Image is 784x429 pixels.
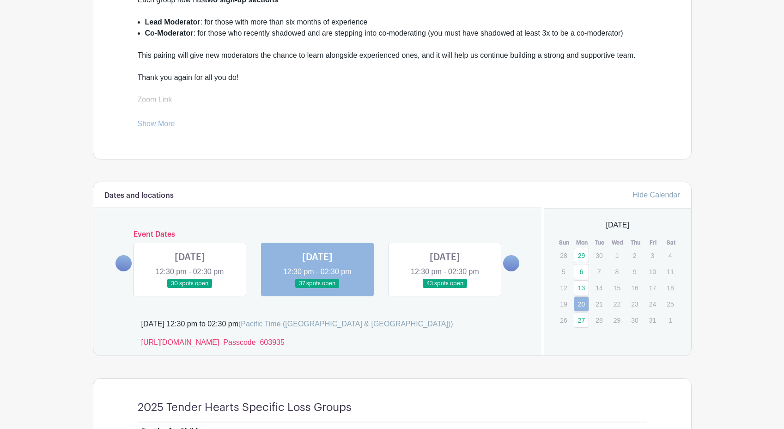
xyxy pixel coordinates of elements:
[238,320,453,328] span: (Pacific Time ([GEOGRAPHIC_DATA] & [GEOGRAPHIC_DATA]))
[606,220,629,231] span: [DATE]
[145,18,201,26] strong: Lead Moderator
[662,297,678,311] p: 25
[645,313,660,327] p: 31
[662,238,680,247] th: Sat
[662,248,678,263] p: 4
[591,281,607,295] p: 14
[645,248,660,263] p: 3
[591,248,607,263] p: 30
[145,17,647,28] li: : for those with more than six months of experience
[626,238,644,247] th: Thu
[574,296,589,312] a: 20
[627,264,642,279] p: 9
[574,248,589,263] a: 29
[556,297,571,311] p: 19
[104,191,174,200] h6: Dates and locations
[132,230,504,239] h6: Event Dates
[645,264,660,279] p: 10
[609,297,625,311] p: 22
[555,238,573,247] th: Sun
[627,281,642,295] p: 16
[574,280,589,295] a: 13
[662,264,678,279] p: 11
[609,248,625,263] p: 1
[627,313,642,327] p: 30
[138,107,216,115] a: [URL][DOMAIN_NAME]
[645,297,660,311] p: 24
[591,297,607,311] p: 21
[574,264,589,279] a: 6
[556,264,571,279] p: 5
[138,50,647,128] div: This pairing will give new moderators the chance to learn alongside experienced ones, and it will...
[556,281,571,295] p: 12
[609,313,625,327] p: 29
[556,313,571,327] p: 26
[573,238,591,247] th: Mon
[609,238,627,247] th: Wed
[627,248,642,263] p: 2
[632,191,680,199] a: Hide Calendar
[138,401,352,414] h4: 2025 Tender Hearts Specific Loss Groups
[609,281,625,295] p: 15
[644,238,662,247] th: Fri
[574,313,589,328] a: 27
[138,120,175,131] a: Show More
[645,281,660,295] p: 17
[141,338,285,346] a: [URL][DOMAIN_NAME] Passcode 603935
[662,281,678,295] p: 18
[145,29,194,37] strong: Co-Moderator
[145,28,647,50] li: : for those who recently shadowed and are stepping into co-moderating (you must have shadowed at ...
[609,264,625,279] p: 8
[627,297,642,311] p: 23
[141,319,453,330] div: [DATE] 12:30 pm to 02:30 pm
[591,238,609,247] th: Tue
[662,313,678,327] p: 1
[556,248,571,263] p: 28
[591,313,607,327] p: 28
[591,264,607,279] p: 7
